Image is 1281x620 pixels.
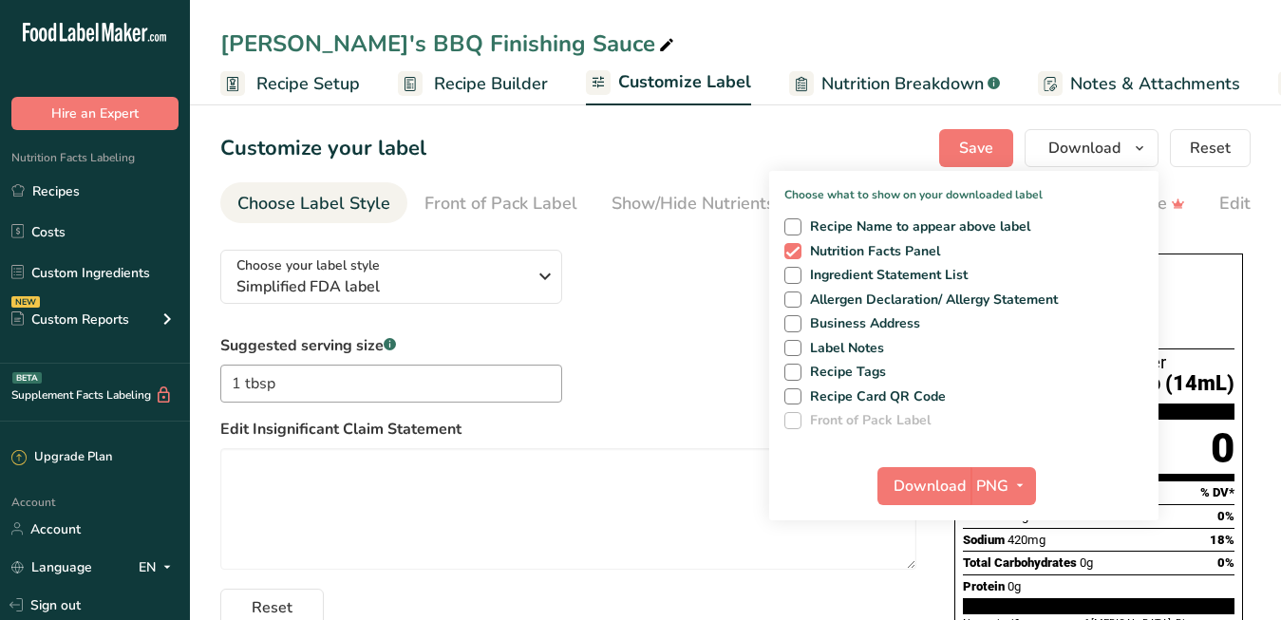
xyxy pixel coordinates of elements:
span: Download [1048,137,1121,160]
span: 0g [1080,555,1093,570]
div: 0 [1211,423,1234,474]
h1: Customize your label [220,133,426,164]
span: Allergen Declaration/ Allergy Statement [801,291,1059,309]
span: Notes & Attachments [1070,71,1240,97]
span: PNG [976,475,1008,498]
span: Recipe Card QR Code [801,388,947,405]
span: 18% [1210,533,1234,547]
span: Nutrition Breakdown [821,71,984,97]
span: 1 tbsp (14mL) [1102,372,1234,396]
span: Download [894,475,966,498]
div: EN [139,555,179,578]
span: Recipe Builder [434,71,548,97]
span: Total Carbohydrates [963,555,1077,570]
div: [PERSON_NAME]'s BBQ Finishing Sauce [220,27,678,61]
span: Save [959,137,993,160]
a: Notes & Attachments [1038,63,1240,105]
span: Choose your label style [236,255,380,275]
button: Choose your label style Simplified FDA label [220,250,562,304]
a: Nutrition Breakdown [789,63,1000,105]
span: Reset [252,596,292,619]
span: 0% [1217,509,1234,523]
span: Simplified FDA label [236,275,526,298]
label: Suggested serving size [220,334,562,357]
label: Edit Insignificant Claim Statement [220,418,916,441]
button: Hire an Expert [11,97,179,130]
span: Sodium [963,533,1005,547]
span: Nutrition Facts Panel [801,243,941,260]
a: Customize Label [586,61,751,106]
button: Reset [1170,129,1251,167]
span: 420mg [1008,533,1046,547]
span: Recipe Setup [256,71,360,97]
a: Recipe Builder [398,63,548,105]
span: Ingredient Statement List [801,267,969,284]
div: BETA [12,372,42,384]
div: Upgrade Plan [11,448,112,467]
span: 0g [1008,579,1021,593]
p: Choose what to show on your downloaded label [769,171,1159,203]
span: Reset [1190,137,1231,160]
span: Business Address [801,315,921,332]
a: Language [11,551,92,584]
span: Front of Pack Label [801,412,932,429]
a: Recipe Setup [220,63,360,105]
button: Download [1025,129,1159,167]
span: Recipe Name to appear above label [801,218,1031,235]
span: Label Notes [801,340,885,357]
button: PNG [970,467,1036,505]
div: Custom Reports [11,310,129,329]
button: Download [877,467,970,505]
button: Save [939,129,1013,167]
span: Protein [963,579,1005,593]
iframe: Intercom live chat [1216,555,1262,601]
span: Customize Label [618,69,751,95]
div: NEW [11,296,40,308]
div: Manual Label Override [986,191,1185,216]
span: Recipe Tags [801,364,887,381]
div: Front of Pack Label [424,191,577,216]
div: Show/Hide Nutrients [612,191,775,216]
div: Choose Label Style [237,191,390,216]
